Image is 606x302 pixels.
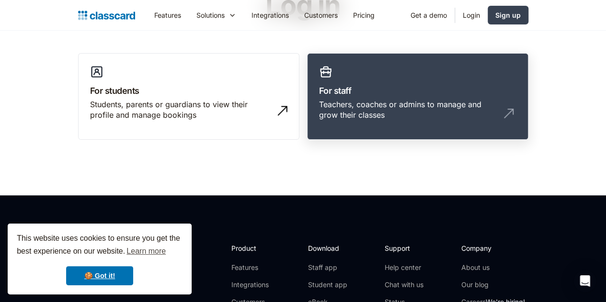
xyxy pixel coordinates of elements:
[8,224,192,294] div: cookieconsent
[78,53,299,140] a: For studentsStudents, parents or guardians to view their profile and manage bookings
[403,4,455,26] a: Get a demo
[461,243,525,253] h2: Company
[308,263,347,272] a: Staff app
[573,269,596,292] div: Open Intercom Messenger
[308,243,347,253] h2: Download
[385,263,423,272] a: Help center
[307,53,528,140] a: For staffTeachers, coaches or admins to manage and grow their classes
[147,4,189,26] a: Features
[319,99,497,121] div: Teachers, coaches or admins to manage and grow their classes
[385,280,423,290] a: Chat with us
[297,4,345,26] a: Customers
[319,84,516,97] h3: For staff
[231,243,283,253] h2: Product
[231,280,283,290] a: Integrations
[231,263,283,272] a: Features
[189,4,244,26] div: Solutions
[90,99,268,121] div: Students, parents or guardians to view their profile and manage bookings
[78,9,135,22] a: home
[461,263,525,272] a: About us
[17,233,183,258] span: This website uses cookies to ensure you get the best experience on our website.
[125,244,167,258] a: learn more about cookies
[244,4,297,26] a: Integrations
[488,6,528,24] a: Sign up
[90,84,287,97] h3: For students
[196,10,225,20] div: Solutions
[461,280,525,290] a: Our blog
[385,243,423,253] h2: Support
[66,266,133,285] a: dismiss cookie message
[455,4,488,26] a: Login
[345,4,382,26] a: Pricing
[495,10,521,20] div: Sign up
[308,280,347,290] a: Student app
